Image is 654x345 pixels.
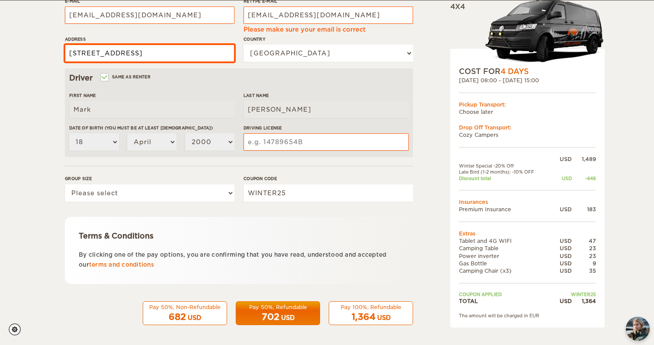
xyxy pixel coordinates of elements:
div: Pay 100%, Refundable [334,303,407,311]
td: WINTER25 [551,291,596,297]
div: COST FOR [459,66,596,77]
div: The amount will be charged in EUR [459,313,596,319]
td: Extras [459,230,596,237]
div: 23 [572,245,596,252]
td: Winter Special -20% Off [459,163,551,169]
label: First Name [69,92,234,99]
td: Premium Insurance [459,206,551,213]
div: Pay 50%, Non-Refundable [148,303,221,311]
button: chat-button [626,317,650,341]
div: USD [377,313,391,322]
td: Camping Chair (x3) [459,267,551,274]
div: Pay 50%, Refundable [241,303,314,311]
div: 35 [572,267,596,274]
div: USD [551,175,572,181]
td: Insurances [459,198,596,206]
td: Gas Bottle [459,259,551,267]
div: USD [551,245,572,252]
div: USD [551,237,572,245]
button: Pay 100%, Refundable 1,364 USD [329,301,413,326]
td: Tablet and 4G WIFI [459,237,551,245]
input: e.g. 14789654B [244,133,409,151]
td: Cozy Campers [459,131,596,139]
label: Group size [65,175,234,182]
a: terms and conditions [89,261,154,268]
div: Please make sure your email is correct [244,25,413,34]
div: 9 [572,259,596,267]
label: Driving License [244,125,409,131]
label: Date of birth (You must be at least [DEMOGRAPHIC_DATA]) [69,125,234,131]
div: USD [281,313,295,322]
div: USD [551,252,572,259]
td: Choose later [459,108,596,116]
div: 47 [572,237,596,245]
span: 682 [169,312,186,322]
div: Terms & Conditions [79,231,399,241]
div: [DATE] 08:00 - [DATE] 15:00 [459,77,596,84]
div: Drop Off Transport: [459,123,596,131]
input: e.g. example@example.com [244,6,413,24]
span: 702 [262,312,279,322]
div: USD [551,206,572,213]
td: Camping Table [459,245,551,252]
td: Late Bird (1-2 months): -10% OFF [459,169,551,175]
div: USD [551,267,572,274]
div: USD [188,313,201,322]
input: e.g. example@example.com [65,6,234,24]
div: USD [551,259,572,267]
button: Pay 50%, Non-Refundable 682 USD [143,301,227,326]
a: Cookie settings [9,323,26,335]
span: 4 Days [500,67,529,76]
div: Driver [69,73,409,83]
input: e.g. William [69,101,234,118]
td: Discount total [459,175,551,181]
label: Same as renter [101,73,151,81]
div: Pickup Transport: [459,101,596,108]
img: Freyja at Cozy Campers [626,317,650,341]
p: By clicking one of the pay options, you are confirming that you have read, understood and accepte... [79,250,399,270]
td: TOTAL [459,297,551,305]
td: Coupon applied [459,291,551,297]
label: Address [65,36,234,42]
input: e.g. Smith [244,101,409,118]
span: 1,364 [352,312,375,322]
label: Coupon code [244,175,413,182]
div: -446 [572,175,596,181]
input: Same as renter [101,75,107,81]
button: Pay 50%, Refundable 702 USD [236,301,320,326]
label: Last Name [244,92,409,99]
div: 1,364 [572,297,596,305]
label: Country [244,36,413,42]
div: USD [551,155,572,163]
div: 23 [572,252,596,259]
input: e.g. Street, City, Zip Code [65,45,234,62]
div: 1,489 [572,155,596,163]
div: 183 [572,206,596,213]
div: USD [551,297,572,305]
td: Power inverter [459,252,551,259]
